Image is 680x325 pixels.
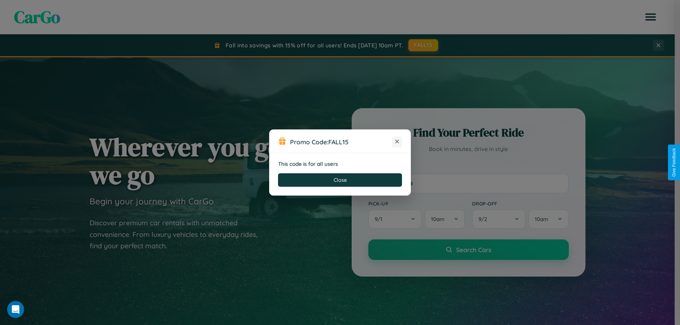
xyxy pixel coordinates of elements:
[671,148,676,177] div: Give Feedback
[328,138,348,146] b: FALL15
[290,138,392,146] h3: Promo Code:
[7,301,24,318] div: Open Intercom Messenger
[278,161,338,167] strong: This code is for all users
[278,173,402,187] button: Close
